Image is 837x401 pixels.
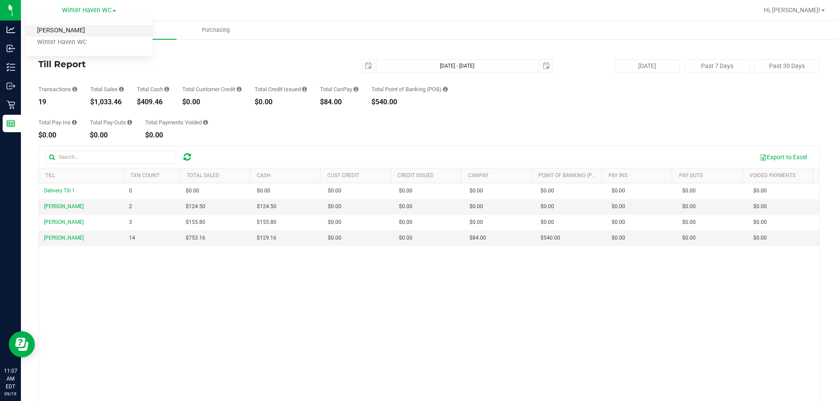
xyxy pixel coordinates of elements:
[749,172,796,178] a: Voided Payments
[130,172,160,178] a: TXN Count
[609,172,627,178] a: Pay Ins
[354,86,358,92] i: Sum of all successful, non-voided payment transaction amounts using CanPay (as well as manual Can...
[44,219,84,225] span: [PERSON_NAME]
[541,218,554,226] span: $0.00
[25,25,153,37] a: [PERSON_NAME]
[182,86,242,92] div: Total Customer Credit
[45,172,55,178] a: Till
[328,187,341,195] span: $0.00
[7,25,15,34] inline-svg: Analytics
[119,86,124,92] i: Sum of all successful, non-voided payment transaction amounts (excluding tips and transaction fee...
[470,234,486,242] span: $84.00
[612,218,625,226] span: $0.00
[541,202,554,211] span: $0.00
[38,86,77,92] div: Transactions
[468,172,488,178] a: CanPay
[753,234,767,242] span: $0.00
[164,86,169,92] i: Sum of all successful, non-voided cash payment transaction amounts (excluding tips and transactio...
[684,59,750,72] button: Past 7 Days
[541,187,554,195] span: $0.00
[7,44,15,53] inline-svg: Inbound
[44,235,84,241] span: [PERSON_NAME]
[371,99,448,106] div: $540.00
[129,187,132,195] span: 0
[764,7,820,14] span: Hi, [PERSON_NAME]!
[38,99,77,106] div: 19
[754,150,813,165] button: Export to Excel
[753,202,767,211] span: $0.00
[320,99,358,106] div: $84.00
[237,86,242,92] i: Sum of all successful, non-voided payment transaction amounts using account credit as the payment...
[38,132,77,139] div: $0.00
[137,86,169,92] div: Total Cash
[328,202,341,211] span: $0.00
[443,86,448,92] i: Sum of the successful, non-voided point-of-banking payment transaction amounts, both via payment ...
[540,60,552,72] span: select
[62,7,112,14] span: Winter Haven WC
[129,234,135,242] span: 14
[257,218,276,226] span: $155.80
[257,202,276,211] span: $124.50
[470,202,483,211] span: $0.00
[371,86,448,92] div: Total Point of Banking (POB)
[679,172,703,178] a: Pay Outs
[127,120,132,125] i: Sum of all cash pay-outs removed from tills within the date range.
[470,187,483,195] span: $0.00
[186,218,205,226] span: $155.80
[682,202,696,211] span: $0.00
[137,99,169,106] div: $409.46
[541,234,560,242] span: $540.00
[44,203,84,209] span: [PERSON_NAME]
[612,234,625,242] span: $0.00
[255,86,307,92] div: Total Credit Issued
[328,234,341,242] span: $0.00
[302,86,307,92] i: Sum of all successful refund transaction amounts from purchase returns resulting in account credi...
[4,367,17,391] p: 11:07 AM EDT
[21,21,99,39] a: Inventory
[186,234,205,242] span: $753.16
[7,100,15,109] inline-svg: Retail
[399,187,412,195] span: $0.00
[257,234,276,242] span: $129.16
[186,202,205,211] span: $124.50
[362,60,374,72] span: select
[399,202,412,211] span: $0.00
[90,120,132,125] div: Total Pay-Outs
[190,26,242,34] span: Purchasing
[612,187,625,195] span: $0.00
[7,82,15,90] inline-svg: Outbound
[398,172,434,178] a: Credit Issued
[753,218,767,226] span: $0.00
[145,132,208,139] div: $0.00
[682,218,696,226] span: $0.00
[7,119,15,128] inline-svg: Reports
[90,132,132,139] div: $0.00
[538,172,600,178] a: Point of Banking (POB)
[327,172,359,178] a: Cust Credit
[754,59,820,72] button: Past 30 Days
[9,331,35,357] iframe: Resource center
[129,202,132,211] span: 2
[45,151,176,164] input: Search...
[257,187,270,195] span: $0.00
[615,59,680,72] button: [DATE]
[145,120,208,125] div: Total Payments Voided
[320,86,358,92] div: Total CanPay
[182,99,242,106] div: $0.00
[257,172,271,178] a: Cash
[90,86,124,92] div: Total Sales
[399,218,412,226] span: $0.00
[72,86,77,92] i: Count of all successful payment transactions, possibly including voids, refunds, and cash-back fr...
[7,63,15,72] inline-svg: Inventory
[328,218,341,226] span: $0.00
[25,37,153,48] a: Winter Haven WC
[4,391,17,397] p: 09/19
[470,218,483,226] span: $0.00
[186,187,199,195] span: $0.00
[72,120,77,125] i: Sum of all cash pay-ins added to tills within the date range.
[177,21,255,39] a: Purchasing
[255,99,307,106] div: $0.00
[90,99,124,106] div: $1,033.46
[187,172,219,178] a: Total Sales
[38,59,299,69] h4: Till Report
